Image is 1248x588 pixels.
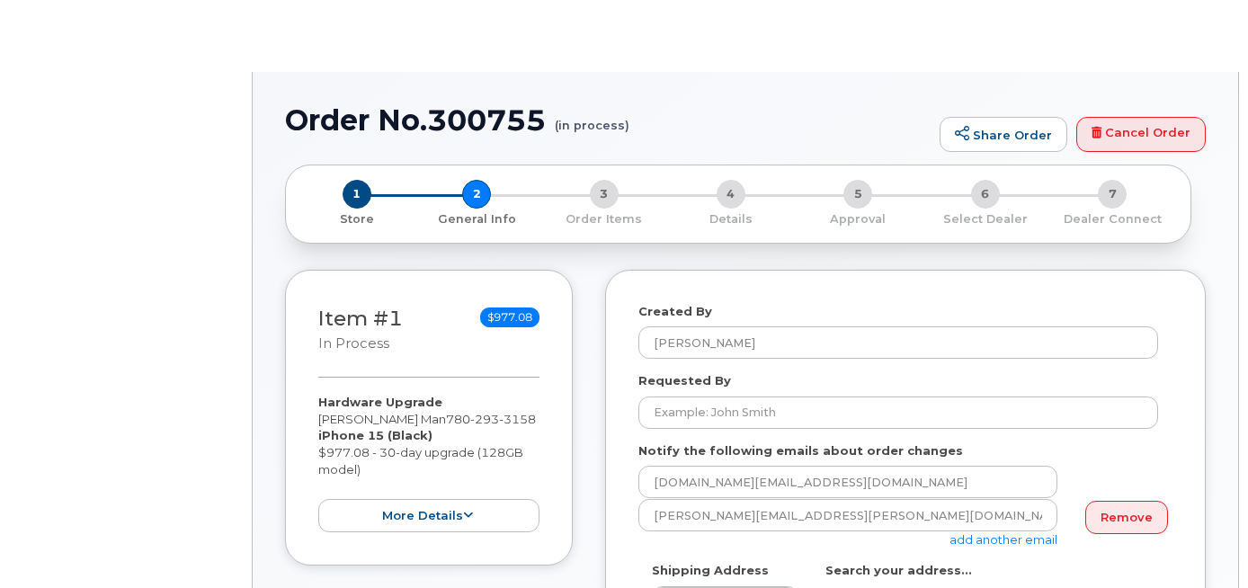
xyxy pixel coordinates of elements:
[940,117,1067,153] a: Share Order
[318,395,442,409] strong: Hardware Upgrade
[1085,501,1168,534] a: Remove
[638,396,1158,429] input: Example: John Smith
[652,562,769,579] label: Shipping Address
[638,499,1057,531] input: Example: john@appleseed.com
[308,211,406,227] p: Store
[300,209,413,227] a: 1 Store
[499,412,536,426] span: 3158
[470,412,499,426] span: 293
[638,466,1057,498] input: Example: john@appleseed.com
[318,394,539,532] div: [PERSON_NAME] Man $977.08 - 30-day upgrade (128GB model)
[825,562,972,579] label: Search your address...
[480,307,539,327] span: $977.08
[949,532,1057,547] a: add another email
[555,104,629,132] small: (in process)
[318,307,403,353] h3: Item #1
[285,104,931,136] h1: Order No.300755
[638,372,731,389] label: Requested By
[318,335,389,352] small: in process
[318,428,432,442] strong: iPhone 15 (Black)
[343,180,371,209] span: 1
[638,442,963,459] label: Notify the following emails about order changes
[446,412,536,426] span: 780
[638,303,712,320] label: Created By
[1076,117,1206,153] a: Cancel Order
[318,499,539,532] button: more details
